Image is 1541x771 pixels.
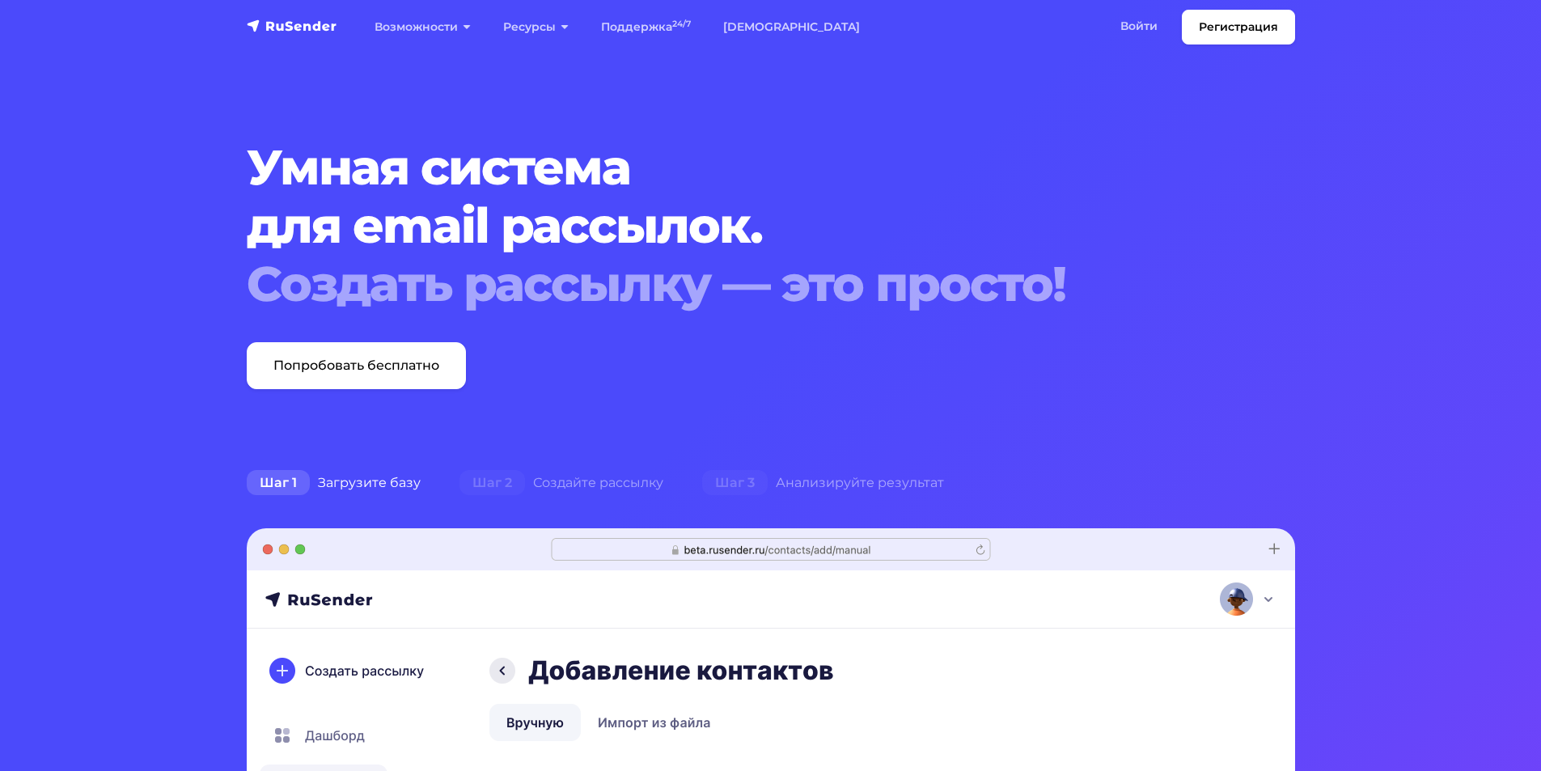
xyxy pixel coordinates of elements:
[440,467,683,499] div: Создайте рассылку
[247,470,310,496] span: Шаг 1
[702,470,768,496] span: Шаг 3
[1182,10,1295,44] a: Регистрация
[247,342,466,389] a: Попробовать бесплатно
[683,467,963,499] div: Анализируйте результат
[459,470,525,496] span: Шаг 2
[358,11,487,44] a: Возможности
[487,11,585,44] a: Ресурсы
[585,11,707,44] a: Поддержка24/7
[227,467,440,499] div: Загрузите базу
[247,255,1206,313] div: Создать рассылку — это просто!
[1104,10,1174,43] a: Войти
[247,138,1206,313] h1: Умная система для email рассылок.
[247,18,337,34] img: RuSender
[672,19,691,29] sup: 24/7
[707,11,876,44] a: [DEMOGRAPHIC_DATA]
